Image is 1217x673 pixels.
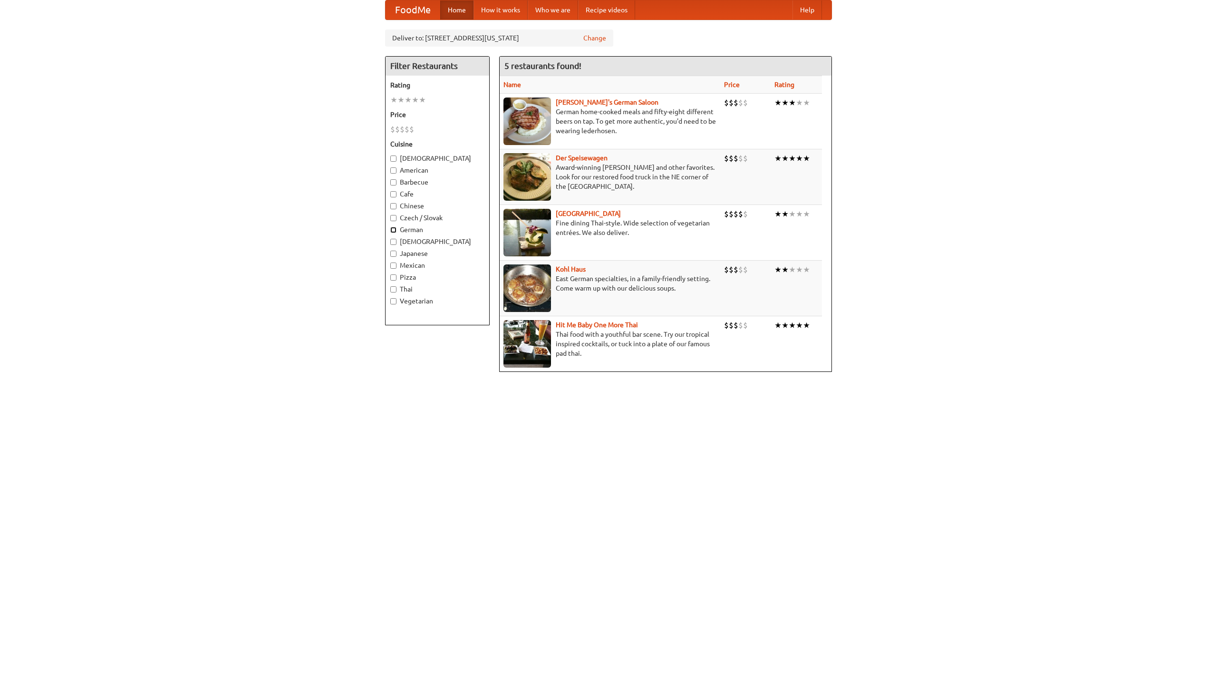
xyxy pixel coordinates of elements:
li: ★ [796,153,803,164]
h5: Cuisine [390,139,484,149]
li: $ [724,153,729,164]
li: ★ [774,264,782,275]
li: ★ [803,264,810,275]
input: Cafe [390,191,396,197]
a: Help [792,0,822,20]
li: ★ [782,98,789,108]
p: Thai food with a youthful bar scene. Try our tropical inspired cocktails, or tuck into a plate of... [503,330,716,358]
a: Price [724,81,740,88]
input: Japanese [390,251,396,257]
div: Deliver to: [STREET_ADDRESS][US_STATE] [385,29,613,47]
li: ★ [397,95,405,105]
p: East German specialties, in a family-friendly setting. Come warm up with our delicious soups. [503,274,716,293]
li: $ [729,264,734,275]
li: ★ [782,153,789,164]
li: $ [738,209,743,219]
label: Cafe [390,189,484,199]
a: Change [583,33,606,43]
li: ★ [774,98,782,108]
li: $ [724,320,729,331]
li: $ [743,209,748,219]
label: German [390,225,484,234]
label: Japanese [390,249,484,258]
input: Mexican [390,263,396,269]
li: $ [724,209,729,219]
input: American [390,167,396,174]
li: $ [738,264,743,275]
a: Home [440,0,473,20]
a: Who we are [528,0,578,20]
a: Name [503,81,521,88]
li: $ [743,264,748,275]
a: Rating [774,81,794,88]
input: Thai [390,286,396,293]
label: Chinese [390,201,484,211]
li: $ [734,209,738,219]
li: $ [729,98,734,108]
p: Fine dining Thai-style. Wide selection of vegetarian entrées. We also deliver. [503,218,716,237]
h4: Filter Restaurants [386,57,489,76]
label: Vegetarian [390,296,484,306]
li: ★ [796,98,803,108]
li: $ [734,264,738,275]
li: ★ [405,95,412,105]
li: $ [724,98,729,108]
li: ★ [796,209,803,219]
img: esthers.jpg [503,98,551,145]
label: American [390,166,484,175]
li: ★ [796,320,803,331]
li: $ [738,98,743,108]
input: Pizza [390,274,396,281]
li: ★ [789,320,796,331]
input: Vegetarian [390,298,396,304]
a: Hit Me Baby One More Thai [556,321,638,329]
li: $ [405,124,409,135]
li: ★ [412,95,419,105]
li: $ [734,320,738,331]
li: ★ [774,320,782,331]
input: [DEMOGRAPHIC_DATA] [390,156,396,162]
a: [GEOGRAPHIC_DATA] [556,210,621,217]
img: speisewagen.jpg [503,153,551,201]
li: ★ [803,320,810,331]
li: $ [395,124,400,135]
a: [PERSON_NAME]'s German Saloon [556,98,658,106]
li: $ [729,209,734,219]
input: Barbecue [390,179,396,185]
li: ★ [789,264,796,275]
h5: Rating [390,80,484,90]
a: Der Speisewagen [556,154,608,162]
li: $ [724,264,729,275]
li: $ [738,320,743,331]
a: Kohl Haus [556,265,586,273]
li: ★ [782,320,789,331]
label: Thai [390,284,484,294]
li: $ [409,124,414,135]
p: German home-cooked meals and fifty-eight different beers on tap. To get more authentic, you'd nee... [503,107,716,136]
li: $ [738,153,743,164]
label: Czech / Slovak [390,213,484,223]
li: $ [743,98,748,108]
a: How it works [473,0,528,20]
li: $ [729,153,734,164]
li: $ [729,320,734,331]
img: babythai.jpg [503,320,551,368]
a: FoodMe [386,0,440,20]
li: ★ [796,264,803,275]
li: ★ [774,209,782,219]
li: ★ [782,264,789,275]
li: ★ [782,209,789,219]
li: $ [743,320,748,331]
input: [DEMOGRAPHIC_DATA] [390,239,396,245]
input: Chinese [390,203,396,209]
label: Mexican [390,261,484,270]
li: $ [743,153,748,164]
img: kohlhaus.jpg [503,264,551,312]
li: ★ [774,153,782,164]
li: ★ [803,153,810,164]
